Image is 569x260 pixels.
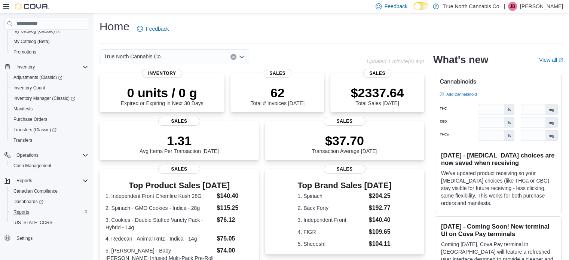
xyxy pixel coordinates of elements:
[13,39,50,45] span: My Catalog (Beta)
[298,204,366,212] dt: 2. Back Forty
[539,57,563,63] a: View allExternal link
[16,152,39,158] span: Operations
[10,208,32,217] a: Reports
[13,28,61,34] span: My Catalog (Classic)
[7,217,91,228] button: [US_STATE] CCRS
[10,136,35,145] a: Transfers
[10,161,88,170] span: Cash Management
[7,93,91,104] a: Inventory Manager (Classic)
[10,187,88,196] span: Canadian Compliance
[13,176,88,185] span: Reports
[10,73,65,82] a: Adjustments (Classic)
[105,216,214,231] dt: 3. Cookies - Double Stuffed Variety Pack - Hybrid - 14g
[1,150,91,160] button: Operations
[10,94,78,103] a: Inventory Manager (Classic)
[13,234,36,243] a: Settings
[105,235,214,242] dt: 4. Redecan - Animal Rntz - Indica - 14g
[10,208,88,217] span: Reports
[10,48,88,56] span: Promotions
[10,104,36,113] a: Manifests
[10,83,48,92] a: Inventory Count
[10,136,88,145] span: Transfers
[13,49,36,55] span: Promotions
[105,192,214,200] dt: 1. Independent Front Chemfire Kush 28G
[13,85,45,91] span: Inventory Count
[441,152,555,166] h3: [DATE] - [MEDICAL_DATA] choices are now saved when receiving
[16,235,33,241] span: Settings
[10,161,54,170] a: Cash Management
[7,186,91,196] button: Canadian Compliance
[7,104,91,114] button: Manifests
[13,199,43,205] span: Dashboards
[1,62,91,72] button: Inventory
[105,204,214,212] dt: 2. Spinach - GMO Cookies - Indica - 28g
[298,228,366,236] dt: 4. FIGR
[10,115,51,124] a: Purchase Orders
[10,37,53,46] a: My Catalog (Beta)
[559,58,563,62] svg: External link
[239,54,245,60] button: Open list of options
[13,163,51,169] span: Cash Management
[146,25,169,33] span: Feedback
[13,106,33,112] span: Manifests
[16,64,35,70] span: Inventory
[369,239,392,248] dd: $104.11
[7,47,91,57] button: Promotions
[351,85,404,106] div: Total Sales [DATE]
[10,187,61,196] a: Canadian Compliance
[250,85,304,106] div: Total # Invoices [DATE]
[121,85,204,106] div: Expired or Expiring in Next 30 Days
[217,204,253,212] dd: $115.25
[508,2,517,11] div: Jeff Butcher
[324,117,365,126] span: Sales
[1,175,91,186] button: Reports
[121,85,204,100] p: 0 units / 0 g
[504,2,505,11] p: |
[13,220,52,226] span: [US_STATE] CCRS
[10,48,39,56] a: Promotions
[250,85,304,100] p: 62
[13,137,32,143] span: Transfers
[1,232,91,243] button: Settings
[13,116,48,122] span: Purchase Orders
[298,216,366,224] dt: 3. Independent Front
[385,3,407,10] span: Feedback
[369,192,392,201] dd: $204.25
[13,127,56,133] span: Transfers (Classic)
[230,54,236,60] button: Clear input
[158,165,200,174] span: Sales
[10,197,46,206] a: Dashboards
[217,234,253,243] dd: $75.05
[13,95,75,101] span: Inventory Manager (Classic)
[134,21,172,36] a: Feedback
[10,94,88,103] span: Inventory Manager (Classic)
[324,165,365,174] span: Sales
[142,69,182,78] span: Inventory
[441,169,555,207] p: We've updated product receiving so your [MEDICAL_DATA] choices (like THCa or CBG) stay visible fo...
[140,133,219,154] div: Avg Items Per Transaction [DATE]
[10,73,88,82] span: Adjustments (Classic)
[510,2,515,11] span: JB
[351,85,404,100] p: $2337.64
[298,181,392,190] h3: Top Brand Sales [DATE]
[363,69,391,78] span: Sales
[298,240,366,248] dt: 5. Sheeesh!
[100,19,129,34] h1: Home
[7,114,91,125] button: Purchase Orders
[312,133,377,154] div: Transaction Average [DATE]
[10,83,88,92] span: Inventory Count
[7,125,91,135] a: Transfers (Classic)
[140,133,219,148] p: 1.31
[13,74,62,80] span: Adjustments (Classic)
[367,58,424,64] p: Updated 1 minute(s) ago
[10,125,88,134] span: Transfers (Classic)
[441,223,555,238] h3: [DATE] - Coming Soon! New terminal UI on Cova Pay terminals
[369,204,392,212] dd: $192.77
[10,27,64,36] a: My Catalog (Classic)
[13,62,38,71] button: Inventory
[217,192,253,201] dd: $140.40
[7,135,91,146] button: Transfers
[433,54,488,66] h2: What's new
[15,3,49,10] img: Cova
